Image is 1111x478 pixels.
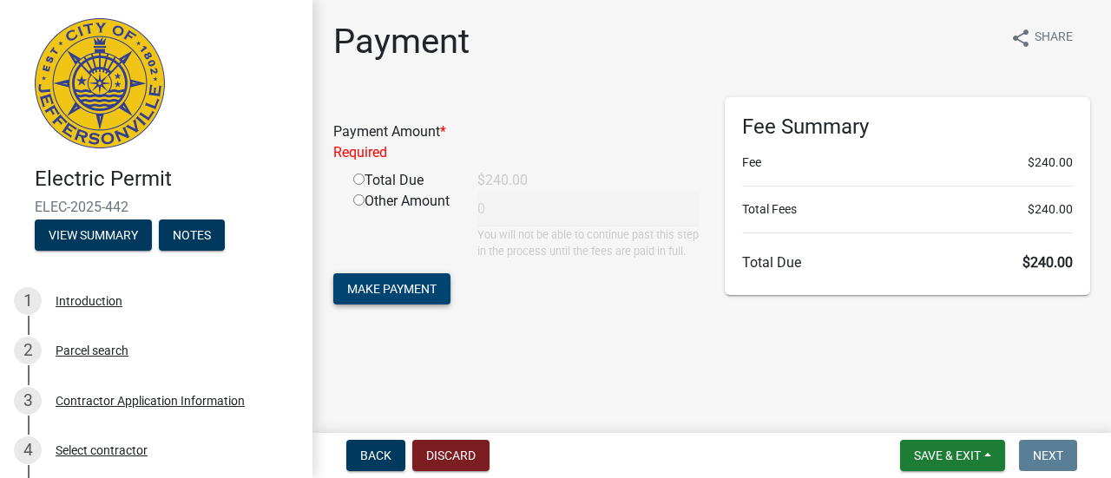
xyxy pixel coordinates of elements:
[742,200,1073,219] li: Total Fees
[340,191,464,259] div: Other Amount
[14,436,42,464] div: 4
[14,287,42,315] div: 1
[159,229,225,243] wm-modal-confirm: Notes
[333,273,450,304] button: Make Payment
[996,21,1087,55] button: shareShare
[1035,28,1073,49] span: Share
[35,18,165,148] img: City of Jeffersonville, Indiana
[35,219,152,251] button: View Summary
[35,199,278,215] span: ELEC-2025-442
[742,254,1073,271] h6: Total Due
[340,170,464,191] div: Total Due
[56,444,148,456] div: Select contractor
[1019,440,1077,471] button: Next
[742,154,1073,172] li: Fee
[56,295,122,307] div: Introduction
[347,282,437,296] span: Make Payment
[333,142,699,163] div: Required
[1022,254,1073,271] span: $240.00
[1028,154,1073,172] span: $240.00
[1033,449,1063,462] span: Next
[1028,200,1073,219] span: $240.00
[900,440,1005,471] button: Save & Exit
[159,219,225,251] button: Notes
[346,440,405,471] button: Back
[56,395,245,407] div: Contractor Application Information
[1010,28,1031,49] i: share
[742,115,1073,140] h6: Fee Summary
[35,167,299,192] h4: Electric Permit
[14,387,42,415] div: 3
[35,229,152,243] wm-modal-confirm: Summary
[56,344,128,357] div: Parcel search
[320,121,712,163] div: Payment Amount
[360,449,391,462] span: Back
[333,21,470,62] h1: Payment
[412,440,490,471] button: Discard
[914,449,981,462] span: Save & Exit
[14,337,42,364] div: 2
